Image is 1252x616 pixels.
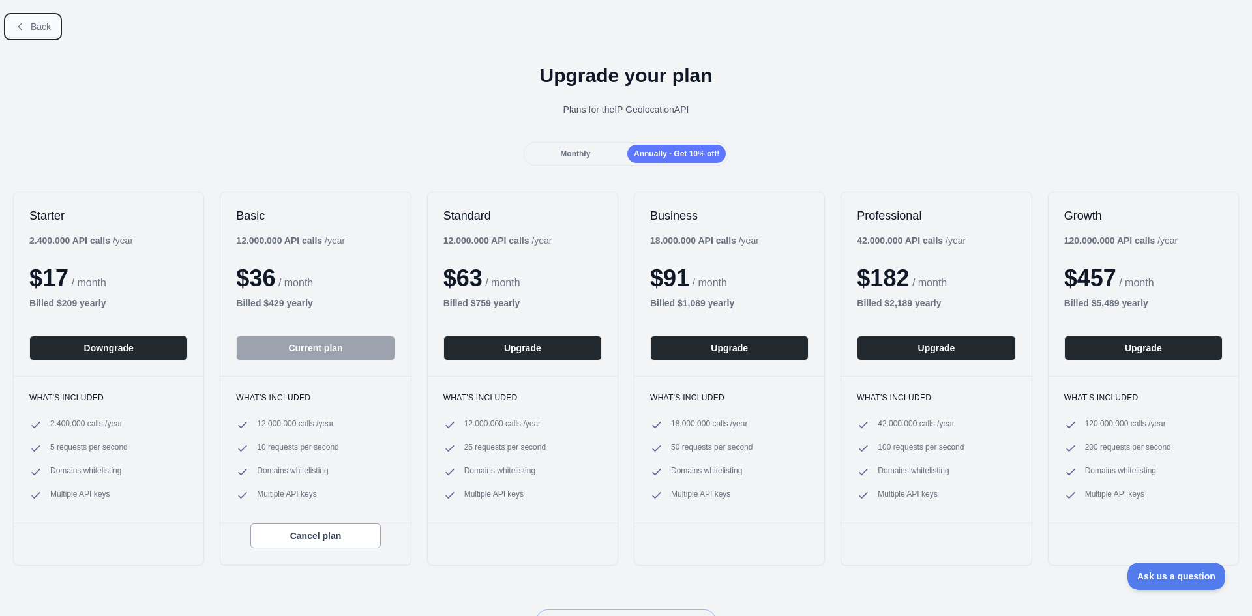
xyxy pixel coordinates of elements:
[1127,563,1226,590] iframe: Toggle Customer Support
[857,234,966,247] div: / year
[650,234,759,247] div: / year
[443,235,529,246] b: 12.000.000 API calls
[443,208,602,224] h2: Standard
[650,208,809,224] h2: Business
[443,234,552,247] div: / year
[650,235,736,246] b: 18.000.000 API calls
[857,208,1015,224] h2: Professional
[857,235,943,246] b: 42.000.000 API calls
